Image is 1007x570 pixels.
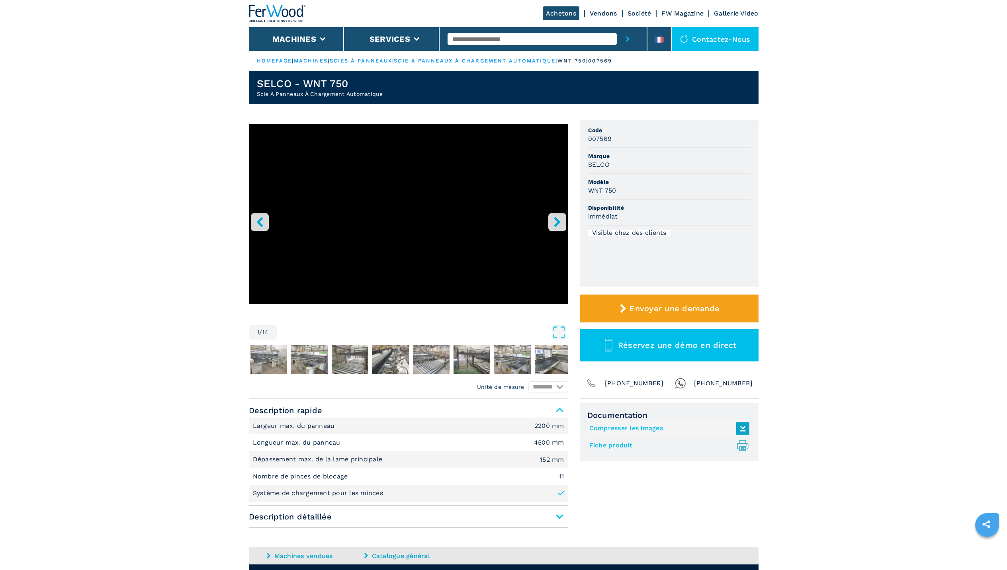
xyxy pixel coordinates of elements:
button: Go to Slide 5 [371,344,411,375]
img: Contactez-nous [680,35,688,43]
span: Modèle [588,178,751,186]
a: sharethis [976,514,996,534]
a: Société [628,10,651,17]
button: Go to Slide 6 [411,344,451,375]
span: 14 [262,329,269,336]
em: 152 mm [540,457,564,463]
h1: SELCO - WNT 750 [257,77,383,90]
button: Go to Slide 4 [330,344,370,375]
span: Code [588,126,751,134]
em: 11 [559,473,564,480]
p: Système de chargement pour les minces [253,489,383,498]
a: Compresser les images [589,422,745,435]
a: scie à panneaux à chargement automatique [394,58,555,64]
span: Description détaillée [249,509,568,524]
em: Unité de mesure [477,383,524,391]
h3: WNT 750 [588,186,616,195]
button: Go to Slide 8 [493,344,532,375]
span: [PHONE_NUMBER] [694,378,753,389]
span: | [555,58,557,64]
p: 007569 [588,57,612,64]
button: Open Fullscreen [279,325,566,340]
img: a9f85d62c53d4dccfb4a7a3d99f05aa6 [372,345,409,374]
em: 4500 mm [534,439,564,446]
button: submit-button [617,27,639,51]
nav: Thumbnail Navigation [249,344,568,375]
span: Disponibilité [588,204,751,212]
a: FW Magazine [661,10,704,17]
button: Services [370,34,410,44]
span: | [328,58,329,64]
img: Whatsapp [675,378,686,389]
button: Go to Slide 7 [452,344,492,375]
button: Réservez une démo en direct [580,329,759,361]
h3: SELCO [588,160,610,169]
div: Go to Slide 1 [249,124,568,317]
span: Envoyer une demande [630,304,720,313]
img: Phone [586,378,597,389]
span: Documentation [587,410,751,420]
p: Longueur max. du panneau [253,438,342,447]
p: Dépassement max. de la lame principale [253,455,385,464]
img: 54048d969075b3127bf391a26da9b3d8 [332,345,368,374]
a: Catalogue général [364,551,460,560]
button: Go to Slide 3 [289,344,329,375]
div: Description rapide [249,418,568,502]
em: 2200 mm [534,423,564,429]
span: / [259,329,262,336]
button: Go to Slide 2 [249,344,289,375]
button: Envoyer une demande [580,295,759,322]
span: | [292,58,293,64]
span: Description rapide [249,403,568,418]
a: scies à panneaux [330,58,393,64]
button: right-button [548,213,566,231]
button: left-button [251,213,269,231]
p: wnt 750 | [557,57,589,64]
a: Vendons [590,10,617,17]
a: Machines vendues [267,551,362,560]
span: 1 [257,329,259,336]
span: Marque [588,152,751,160]
h3: 007569 [588,134,612,143]
p: Nombre de pinces de blocage [253,472,350,481]
img: c3e4629180fc5a8073839e102457f530 [454,345,490,374]
p: Largeur max. du panneau [253,422,337,430]
img: 891f23d4903f675280fe1e6a1345b8a5 [291,345,328,374]
a: Gallerie Video [714,10,759,17]
a: machines [294,58,328,64]
div: Contactez-nous [672,27,759,51]
img: 56eb5f373daf2d7910c120c4212c57df [494,345,531,374]
h3: immédiat [588,212,618,221]
img: 3743cd424d3268f2ffde4f3bf3bf542c [250,345,287,374]
a: Achetons [543,6,579,20]
a: HOMEPAGE [257,58,292,64]
span: Réservez une démo en direct [618,340,737,350]
img: d2967f532852cb566648953d38b026ab [535,345,571,374]
img: Ferwood [249,5,306,22]
img: ac8163af2b911c8e98ecbc504387831b [413,345,450,374]
a: Fiche produit [589,439,745,452]
button: Machines [272,34,316,44]
span: | [392,58,394,64]
span: [PHONE_NUMBER] [605,378,664,389]
div: Visible chez des clients [588,230,671,236]
h2: Scie À Panneaux À Chargement Automatique [257,90,383,98]
button: Go to Slide 9 [533,344,573,375]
